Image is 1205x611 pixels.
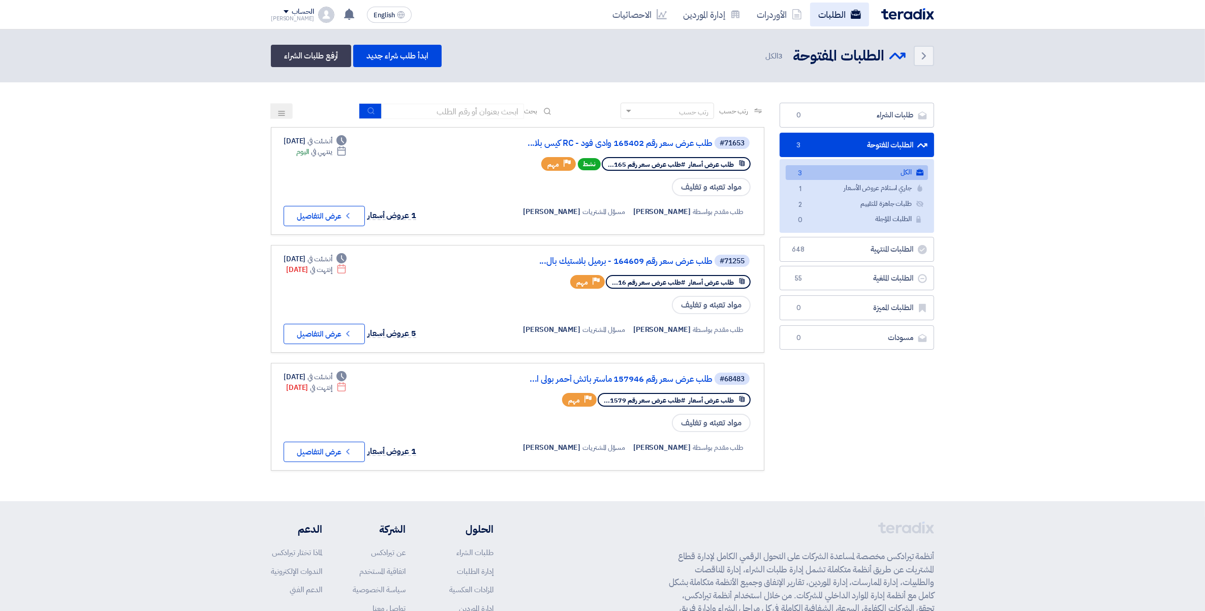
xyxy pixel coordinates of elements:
[633,324,691,335] span: [PERSON_NAME]
[509,139,713,148] a: طلب عرض سعر رقم 165402 وادى فود - RC كيس بلا...
[284,136,347,146] div: [DATE]
[689,395,734,405] span: طلب عرض أسعار
[719,106,748,116] span: رتب حسب
[780,133,934,158] a: الطلبات المفتوحة3
[720,140,745,147] div: #71653
[286,264,347,275] div: [DATE]
[794,215,806,226] span: 0
[792,245,805,255] span: 648
[509,375,713,384] a: طلب عرض سعر رقم 157946 ماستر باتش أحمر بولى ا...
[794,200,806,210] span: 2
[672,414,751,432] span: مواد تعبئه و تغليف
[672,178,751,196] span: مواد تعبئه و تغليف
[310,382,332,393] span: إنتهت في
[608,160,685,169] span: #طلب عرض سعر رقم 165...
[582,206,625,217] span: مسؤل المشتريات
[749,3,810,26] a: الأوردرات
[786,197,928,211] a: طلبات جاهزة للتقييم
[786,181,928,196] a: جاري استلام عروض الأسعار
[604,3,675,26] a: الاحصائيات
[367,327,416,340] span: 5 عروض أسعار
[457,566,493,577] a: إدارة الطلبات
[509,257,713,266] a: طلب عرض سعر رقم 164609 - برميل بلاستيك بال...
[780,266,934,291] a: الطلبات الملغية55
[307,136,332,146] span: أنشئت في
[765,50,785,62] span: الكل
[693,324,744,335] span: طلب مقدم بواسطة
[792,140,805,150] span: 3
[284,372,347,382] div: [DATE]
[786,212,928,227] a: الطلبات المؤجلة
[612,278,685,287] span: #طلب عرض سعر رقم 16...
[568,395,580,405] span: مهم
[689,278,734,287] span: طلب عرض أسعار
[307,372,332,382] span: أنشئت في
[271,16,314,21] div: [PERSON_NAME]
[780,103,934,128] a: طلبات الشراء0
[271,566,322,577] a: الندوات الإلكترونية
[679,107,708,117] div: رتب حسب
[310,264,332,275] span: إنتهت في
[778,50,783,62] span: 3
[793,46,884,66] h2: الطلبات المفتوحة
[810,3,869,26] a: الطلبات
[290,584,322,595] a: الدعم الفني
[367,7,412,23] button: English
[792,110,805,120] span: 0
[881,8,934,20] img: Teradix logo
[582,324,625,335] span: مسؤل المشتريات
[284,324,365,344] button: عرض التفاصيل
[456,547,493,558] a: طلبات الشراء
[780,295,934,320] a: الطلبات المميزة0
[524,106,537,116] span: بحث
[689,160,734,169] span: طلب عرض أسعار
[794,168,806,179] span: 3
[633,442,691,453] span: [PERSON_NAME]
[523,324,580,335] span: [PERSON_NAME]
[449,584,493,595] a: المزادات العكسية
[578,158,601,170] span: نشط
[292,8,314,16] div: الحساب
[523,442,580,453] span: [PERSON_NAME]
[780,237,934,262] a: الطلبات المنتهية648
[792,273,805,284] span: 55
[318,7,334,23] img: profile_test.png
[311,146,332,157] span: ينتهي في
[672,296,751,314] span: مواد تعبئه و تغليف
[780,325,934,350] a: مسودات0
[284,442,365,462] button: عرض التفاصيل
[271,45,351,67] a: أرفع طلبات الشراء
[367,209,416,222] span: 1 عروض أسعار
[794,184,806,195] span: 1
[374,12,395,19] span: English
[371,547,406,558] a: عن تيرادكس
[284,254,347,264] div: [DATE]
[523,206,580,217] span: [PERSON_NAME]
[286,382,347,393] div: [DATE]
[382,104,524,119] input: ابحث بعنوان أو رقم الطلب
[284,206,365,226] button: عرض التفاصيل
[307,254,332,264] span: أنشئت في
[582,442,625,453] span: مسؤل المشتريات
[547,160,559,169] span: مهم
[359,566,406,577] a: اتفاقية المستخدم
[353,522,406,537] li: الشركة
[271,522,322,537] li: الدعم
[693,206,744,217] span: طلب مقدم بواسطة
[675,3,749,26] a: إدارة الموردين
[786,165,928,180] a: الكل
[633,206,691,217] span: [PERSON_NAME]
[353,45,441,67] a: ابدأ طلب شراء جديد
[367,445,416,457] span: 1 عروض أسعار
[436,522,493,537] li: الحلول
[272,547,322,558] a: لماذا تختار تيرادكس
[792,333,805,343] span: 0
[720,258,745,265] div: #71255
[296,146,347,157] div: اليوم
[693,442,744,453] span: طلب مقدم بواسطة
[576,278,588,287] span: مهم
[353,584,406,595] a: سياسة الخصوصية
[604,395,685,405] span: #طلب عرض سعر رقم 1579...
[792,303,805,313] span: 0
[720,376,745,383] div: #68483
